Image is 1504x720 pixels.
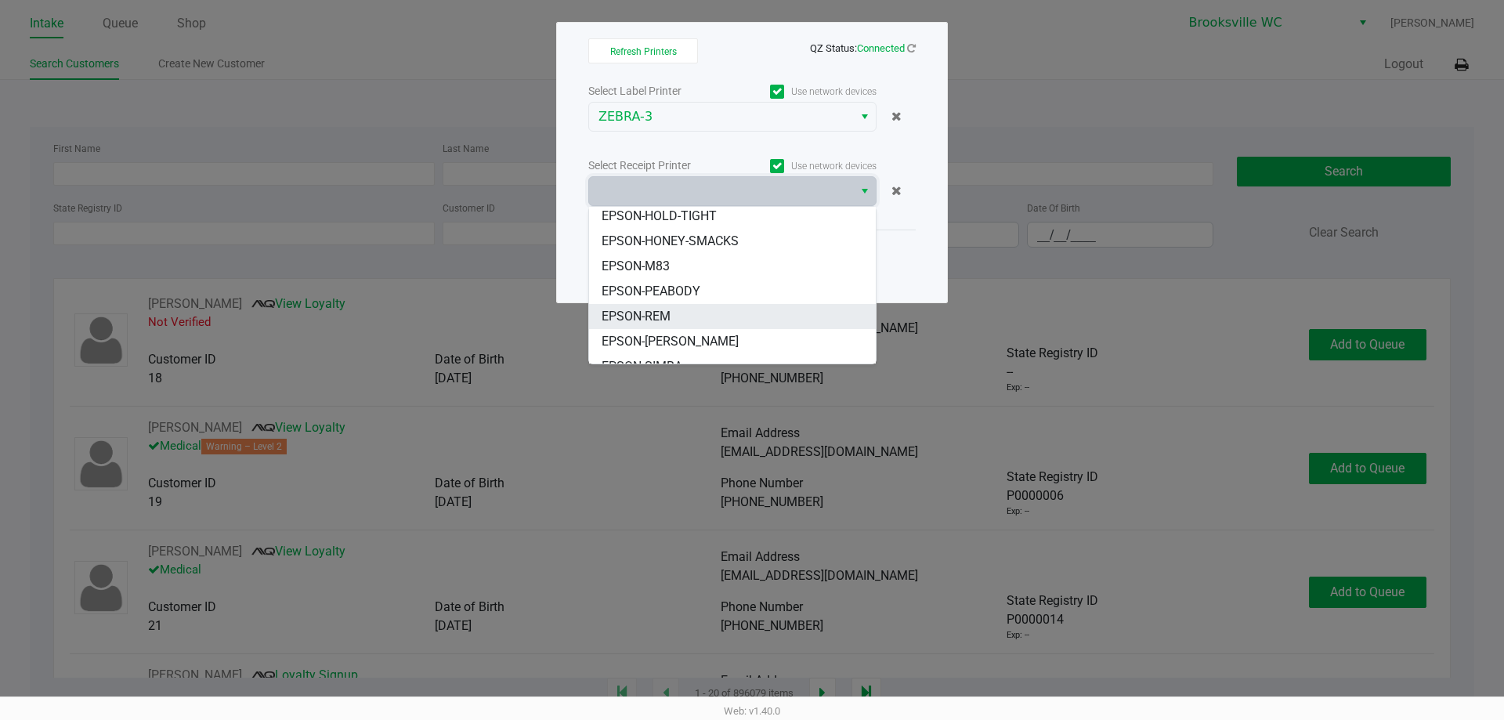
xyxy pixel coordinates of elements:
span: Refresh Printers [610,46,677,57]
span: QZ Status: [810,42,916,54]
div: Select Receipt Printer [588,157,732,174]
span: Web: v1.40.0 [724,705,780,717]
span: EPSON-HOLD-TIGHT [602,207,717,226]
span: EPSON-[PERSON_NAME] [602,332,739,351]
span: EPSON-PEABODY [602,282,700,301]
label: Use network devices [732,159,877,173]
span: EPSON-SIMBA [602,357,682,376]
span: Connected [857,42,905,54]
div: Select Label Printer [588,83,732,99]
span: EPSON-REM [602,307,671,326]
span: ZEBRA-3 [598,107,844,126]
label: Use network devices [732,85,877,99]
span: EPSON-M83 [602,257,670,276]
button: Refresh Printers [588,38,698,63]
span: EPSON-HONEY-SMACKS [602,232,739,251]
button: Select [853,177,876,205]
button: Select [853,103,876,131]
